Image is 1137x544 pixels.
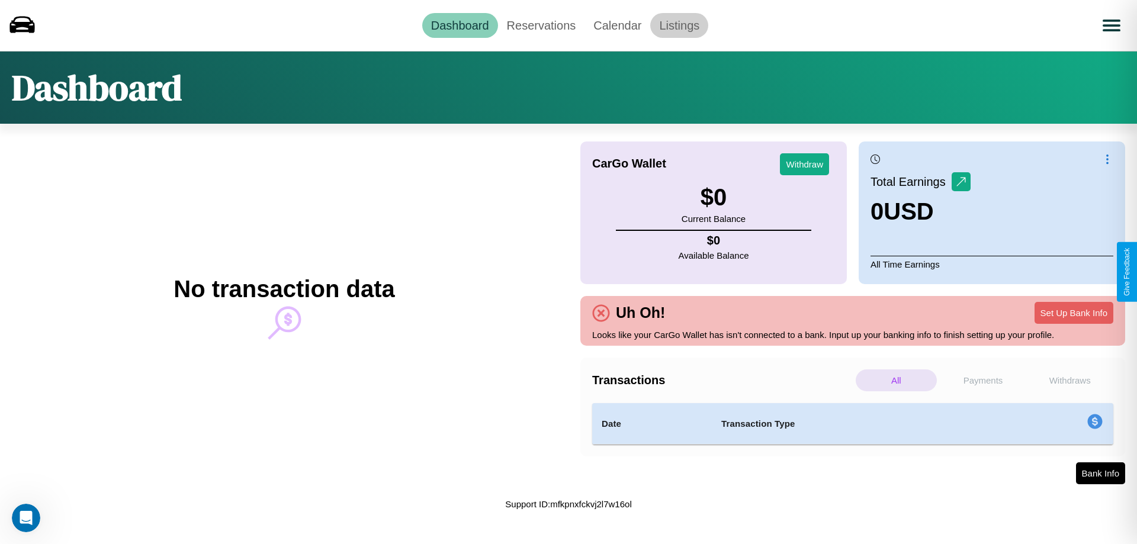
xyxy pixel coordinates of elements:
p: Payments [943,369,1024,391]
h4: Transaction Type [721,417,990,431]
a: Dashboard [422,13,498,38]
p: Current Balance [682,211,746,227]
h3: $ 0 [682,184,746,211]
h4: Uh Oh! [610,304,671,321]
a: Calendar [584,13,650,38]
table: simple table [592,403,1113,445]
p: All [856,369,937,391]
p: Total Earnings [871,171,952,192]
h4: $ 0 [679,234,749,247]
a: Reservations [498,13,585,38]
p: Withdraws [1029,369,1110,391]
h1: Dashboard [12,63,182,112]
h2: No transaction data [174,276,394,302]
h4: Date [602,417,702,431]
iframe: Intercom live chat [12,504,40,532]
p: Looks like your CarGo Wallet has isn't connected to a bank. Input up your banking info to finish ... [592,327,1113,343]
div: Give Feedback [1123,248,1131,296]
p: Support ID: mfkpnxfckvj2l7w16ol [505,496,631,512]
h4: CarGo Wallet [592,157,666,170]
a: Listings [650,13,708,38]
h4: Transactions [592,374,853,387]
button: Open menu [1095,9,1128,42]
button: Bank Info [1076,462,1125,484]
button: Withdraw [780,153,829,175]
h3: 0 USD [871,198,971,225]
p: Available Balance [679,247,749,263]
button: Set Up Bank Info [1035,302,1113,324]
p: All Time Earnings [871,256,1113,272]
